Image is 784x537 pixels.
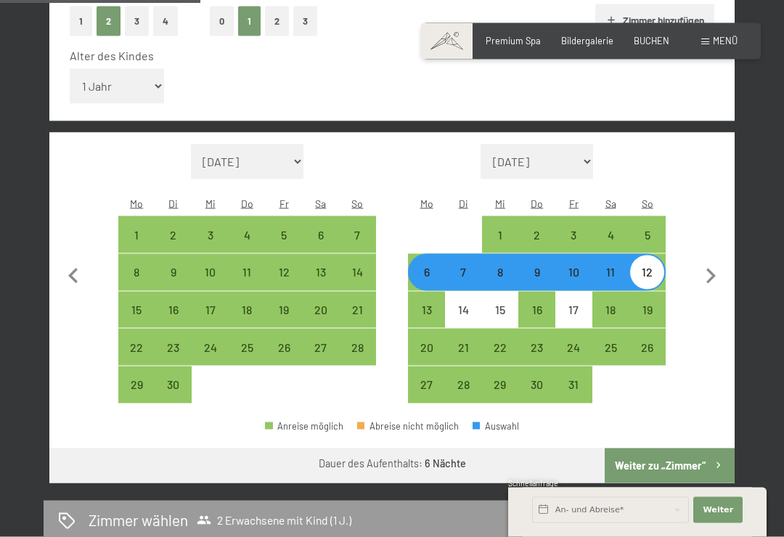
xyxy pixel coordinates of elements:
button: 2 [265,7,289,36]
div: 24 [193,342,227,376]
div: Fri Oct 24 2025 [555,329,592,366]
div: 28 [446,379,481,413]
div: 10 [557,266,591,300]
div: Anreise möglich [118,329,155,366]
div: 4 [230,229,264,263]
div: 16 [520,304,554,338]
div: Anreise möglich [339,292,376,329]
div: Anreise möglich [629,292,666,329]
div: Sat Sep 27 2025 [302,329,339,366]
button: 0 [210,7,234,36]
div: 14 [446,304,481,338]
div: Mon Oct 06 2025 [408,254,445,291]
div: 18 [594,304,628,338]
button: 2 [97,7,121,36]
div: Anreise möglich [482,329,519,366]
div: Wed Oct 08 2025 [482,254,519,291]
button: Nächster Monat [695,144,726,404]
div: 3 [557,229,591,263]
div: Tue Sep 23 2025 [155,329,192,366]
div: Mon Sep 01 2025 [118,216,155,253]
button: Weiter [693,497,743,523]
div: Tue Sep 02 2025 [155,216,192,253]
div: Anreise möglich [518,216,555,253]
div: Anreise möglich [302,254,339,291]
div: Alter des Kindes [70,48,702,64]
div: Tue Oct 21 2025 [445,329,482,366]
div: Anreise möglich [192,254,229,291]
div: Anreise möglich [339,329,376,366]
div: Tue Sep 16 2025 [155,292,192,329]
div: 21 [340,304,375,338]
div: 28 [340,342,375,376]
div: Fri Oct 10 2025 [555,254,592,291]
div: 5 [630,229,664,263]
abbr: Samstag [315,197,326,210]
div: Mon Oct 20 2025 [408,329,445,366]
div: Fri Sep 26 2025 [266,329,303,366]
button: 3 [125,7,149,36]
div: Anreise möglich [482,254,519,291]
div: Anreise möglich [302,216,339,253]
div: Anreise möglich [629,329,666,366]
div: 23 [157,342,191,376]
div: 27 [303,342,338,376]
div: Thu Oct 02 2025 [518,216,555,253]
div: Anreise möglich [408,366,445,403]
abbr: Sonntag [642,197,653,210]
button: 3 [293,7,317,36]
span: Schnellanfrage [508,479,558,488]
div: Sat Oct 11 2025 [592,254,629,291]
div: 13 [303,266,338,300]
div: Tue Sep 09 2025 [155,254,192,291]
abbr: Samstag [605,197,616,210]
div: Anreise möglich [592,292,629,329]
div: Anreise möglich [555,216,592,253]
div: 27 [409,379,444,413]
div: Sun Sep 14 2025 [339,254,376,291]
div: 30 [157,379,191,413]
div: Anreise möglich [482,366,519,403]
div: 29 [120,379,154,413]
div: 25 [230,342,264,376]
div: Anreise möglich [118,254,155,291]
div: Dauer des Aufenthalts: [319,456,466,471]
abbr: Sonntag [351,197,363,210]
div: Abreise nicht möglich [357,422,459,431]
div: Anreise möglich [592,329,629,366]
div: 3 [193,229,227,263]
div: Anreise möglich [229,216,266,253]
div: 30 [520,379,554,413]
div: Sun Oct 12 2025 [629,254,666,291]
div: Thu Oct 23 2025 [518,329,555,366]
div: Thu Oct 09 2025 [518,254,555,291]
div: Anreise möglich [445,366,482,403]
div: Anreise möglich [155,329,192,366]
div: 24 [557,342,591,376]
div: 17 [557,304,591,338]
div: Sat Sep 13 2025 [302,254,339,291]
div: Anreise möglich [629,216,666,253]
div: Anreise möglich [155,366,192,403]
div: Anreise möglich [592,254,629,291]
div: Anreise möglich [445,329,482,366]
div: Anreise möglich [482,216,519,253]
div: Anreise nicht möglich [445,292,482,329]
div: Sat Oct 25 2025 [592,329,629,366]
div: Anreise möglich [339,216,376,253]
div: 26 [267,342,301,376]
div: Thu Oct 16 2025 [518,292,555,329]
div: Anreise möglich [118,292,155,329]
div: Anreise möglich [266,292,303,329]
div: Mon Sep 29 2025 [118,366,155,403]
div: 11 [594,266,628,300]
div: Anreise möglich [302,292,339,329]
div: Anreise möglich [192,292,229,329]
div: 29 [483,379,518,413]
div: 7 [340,229,375,263]
div: Wed Sep 10 2025 [192,254,229,291]
div: Wed Sep 17 2025 [192,292,229,329]
div: Mon Sep 08 2025 [118,254,155,291]
div: Anreise möglich [118,366,155,403]
div: Anreise möglich [518,329,555,366]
